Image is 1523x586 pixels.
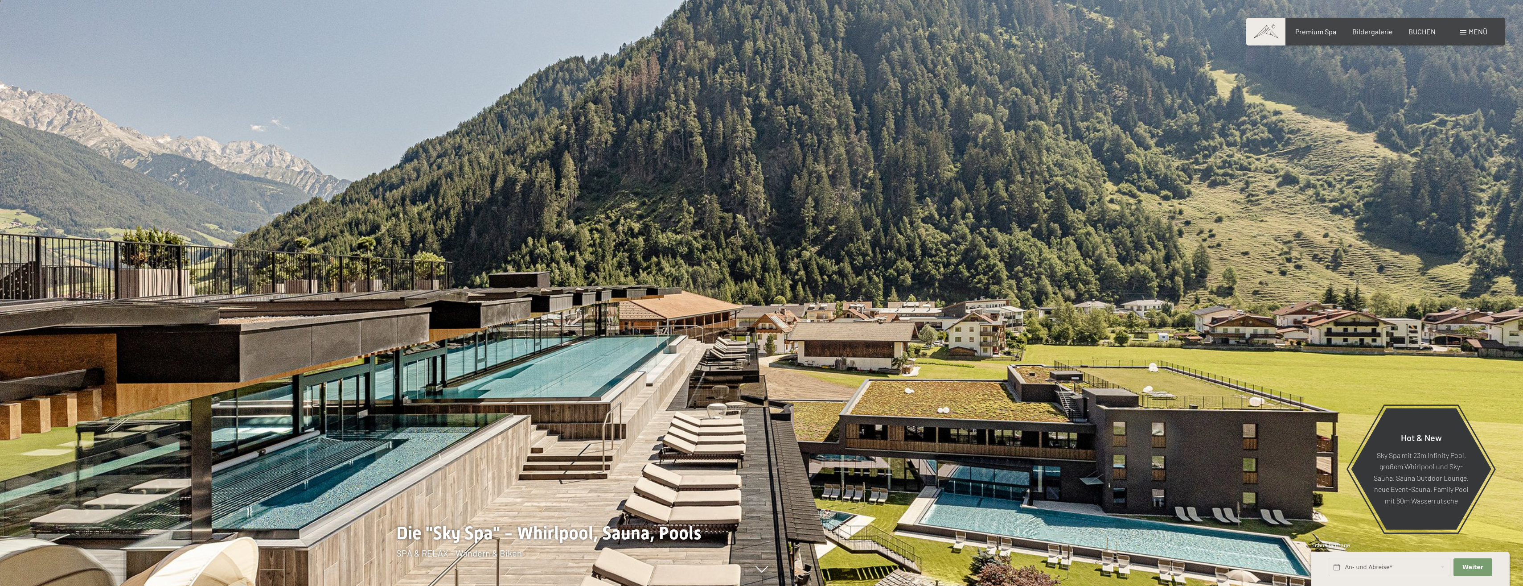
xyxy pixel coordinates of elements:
a: Premium Spa [1295,27,1336,36]
span: Schnellanfrage [1311,541,1350,549]
a: BUCHEN [1408,27,1436,36]
button: Weiter [1453,558,1492,577]
span: Menü [1469,27,1487,36]
span: Hot & New [1401,432,1442,442]
span: Weiter [1462,563,1483,571]
p: Sky Spa mit 23m Infinity Pool, großem Whirlpool und Sky-Sauna, Sauna Outdoor Lounge, neue Event-S... [1373,449,1470,506]
a: Bildergalerie [1352,27,1393,36]
a: Hot & New Sky Spa mit 23m Infinity Pool, großem Whirlpool und Sky-Sauna, Sauna Outdoor Lounge, ne... [1351,408,1492,530]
